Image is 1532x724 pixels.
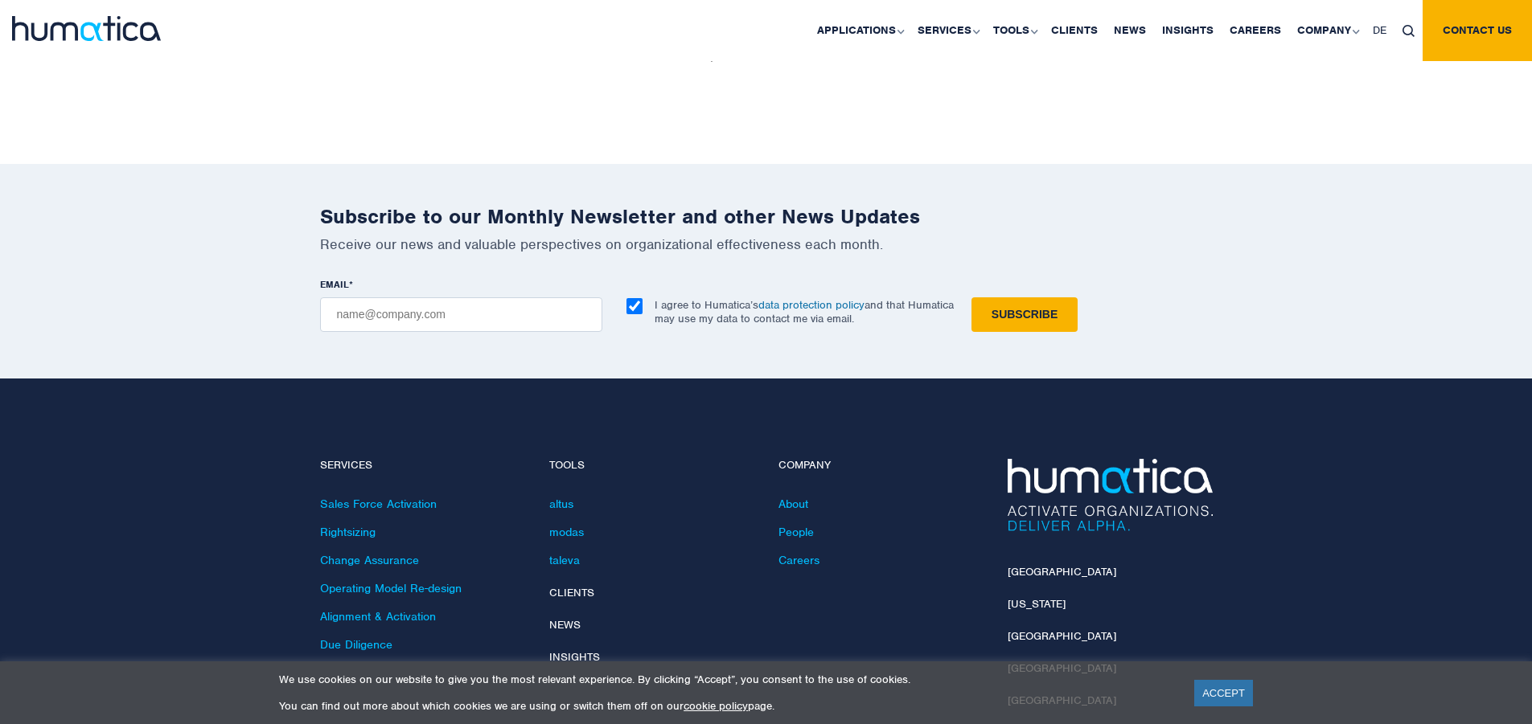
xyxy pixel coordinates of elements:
[279,673,1174,686] p: We use cookies on our website to give you the most relevant experience. By clicking “Accept”, you...
[1194,680,1253,706] a: ACCEPT
[549,650,600,664] a: Insights
[320,297,602,332] input: name@company.com
[1373,23,1386,37] span: DE
[320,637,392,652] a: Due Diligence
[1008,565,1116,579] a: [GEOGRAPHIC_DATA]
[1403,25,1415,37] img: search_icon
[549,525,584,539] a: modas
[320,581,462,595] a: Operating Model Re-design
[320,459,525,472] h4: Services
[549,618,581,632] a: News
[684,699,748,713] a: cookie policy
[549,497,573,511] a: altus
[549,586,594,599] a: Clients
[655,298,954,325] p: I agree to Humatica’s and that Humatica may use my data to contact me via email.
[778,553,819,567] a: Careers
[320,204,1213,229] h2: Subscribe to our Monthly Newsletter and other News Updates
[320,525,376,539] a: Rightsizing
[778,497,808,511] a: About
[320,278,349,291] span: EMAIL
[279,699,1174,713] p: You can find out more about which cookies we are using or switch them off on our page.
[320,497,437,511] a: Sales Force Activation
[320,609,436,624] a: Alignment & Activation
[320,553,419,567] a: Change Assurance
[758,298,865,312] a: data protection policy
[971,297,1078,332] input: Subscribe
[1008,597,1066,611] a: [US_STATE]
[778,459,984,472] h4: Company
[549,459,754,472] h4: Tools
[778,525,814,539] a: People
[320,235,1213,253] p: Receive our news and valuable perspectives on organizational effectiveness each month.
[626,298,643,314] input: I agree to Humatica’sdata protection policyand that Humatica may use my data to contact me via em...
[1008,459,1213,531] img: Humatica
[12,16,161,41] img: logo
[549,553,580,567] a: taleva
[1008,629,1116,643] a: [GEOGRAPHIC_DATA]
